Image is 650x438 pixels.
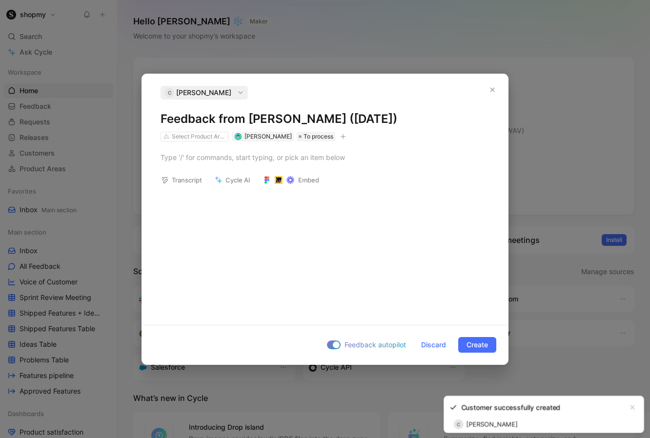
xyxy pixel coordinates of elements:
[157,173,206,187] button: Transcript
[467,339,488,351] span: Create
[259,173,324,187] button: Embed
[210,173,255,187] button: Cycle AI
[413,337,454,353] button: Discard
[458,337,496,353] button: Create
[449,417,522,432] button: C[PERSON_NAME]
[172,132,226,141] div: Select Product Areas
[161,111,489,127] h1: Feedback from [PERSON_NAME] ([DATE])
[164,88,174,98] div: C
[345,339,406,351] span: Feedback autopilot
[244,133,292,140] span: [PERSON_NAME]
[324,338,409,351] button: Feedback autopilot
[421,339,446,351] span: Discard
[297,132,335,141] div: To process
[235,134,241,139] img: avatar
[461,401,561,413] div: Customer successfully created
[176,87,231,99] span: [PERSON_NAME]
[161,86,248,100] button: C[PERSON_NAME]
[454,419,464,429] div: C
[304,132,333,141] span: To process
